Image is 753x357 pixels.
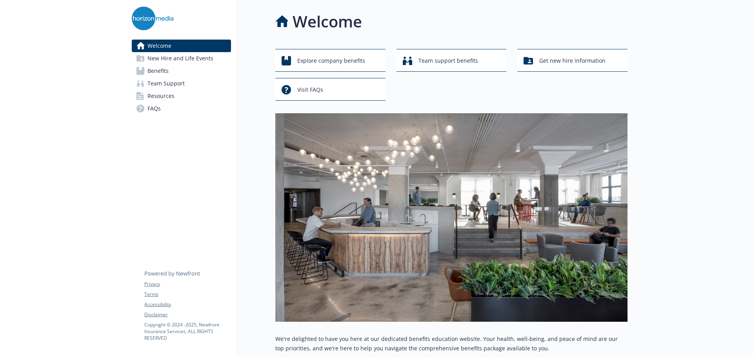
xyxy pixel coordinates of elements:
[275,49,386,72] button: Explore company benefits
[132,65,231,77] a: Benefits
[132,77,231,90] a: Team Support
[132,102,231,115] a: FAQs
[147,90,175,102] span: Resources
[293,10,362,33] h1: Welcome
[132,40,231,52] a: Welcome
[297,53,365,68] span: Explore company benefits
[297,82,323,97] span: Visit FAQs
[397,49,507,72] button: Team support benefits
[275,78,386,101] button: Visit FAQs
[144,281,231,288] a: Privacy
[144,301,231,308] a: Accessibility
[147,52,213,65] span: New Hire and Life Events
[147,40,171,52] span: Welcome
[144,311,231,318] a: Disclaimer
[147,102,161,115] span: FAQs
[418,53,478,68] span: Team support benefits
[539,53,606,68] span: Get new hire information
[147,77,185,90] span: Team Support
[517,49,627,72] button: Get new hire information
[132,90,231,102] a: Resources
[147,65,169,77] span: Benefits
[144,321,231,341] p: Copyright © 2024 - 2025 , Newfront Insurance Services, ALL RIGHTS RESERVED
[275,334,627,353] p: We're delighted to have you here at our dedicated benefits education website. Your health, well-b...
[144,291,231,298] a: Terms
[132,52,231,65] a: New Hire and Life Events
[275,113,627,322] img: overview page banner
